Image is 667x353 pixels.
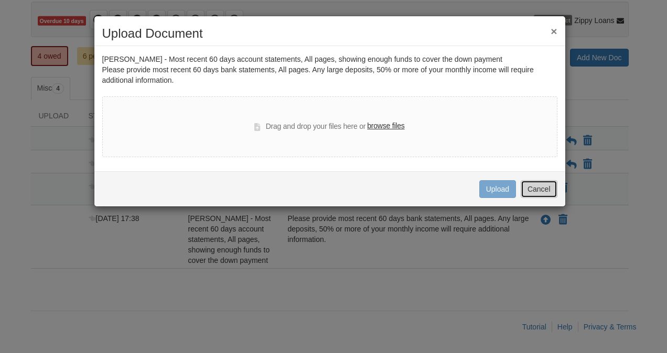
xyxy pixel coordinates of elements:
div: Drag and drop your files here or [254,120,404,133]
div: [PERSON_NAME] - Most recent 60 days account statements, All pages, showing enough funds to cover ... [102,54,557,64]
button: Cancel [521,180,557,198]
h2: Upload Document [102,27,557,40]
div: Please provide most recent 60 days bank statements, All pages. Any large deposits, 50% or more of... [102,64,557,85]
label: browse files [367,120,404,132]
button: × [551,26,557,37]
button: Upload [479,180,516,198]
